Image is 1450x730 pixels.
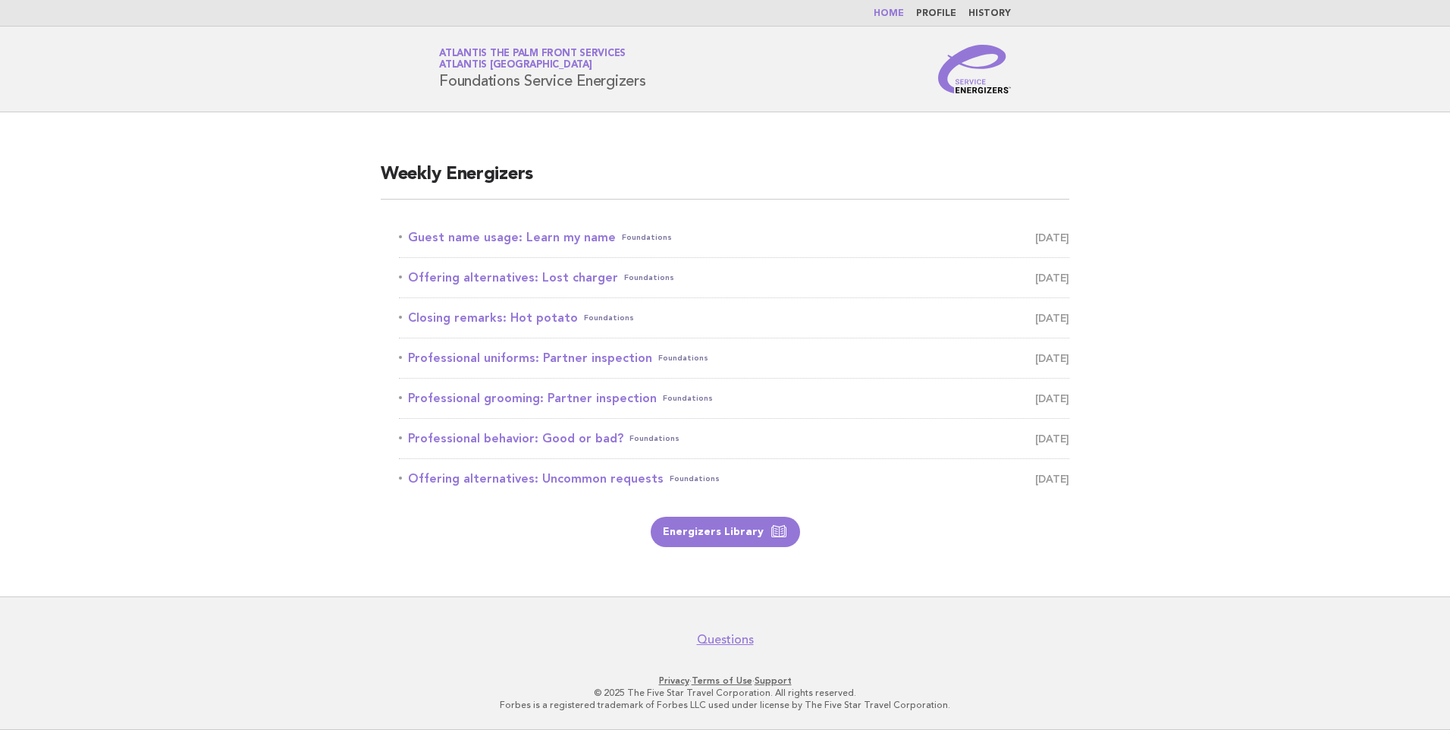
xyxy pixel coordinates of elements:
[663,388,713,409] span: Foundations
[1035,307,1069,329] span: [DATE]
[399,307,1069,329] a: Closing remarks: Hot potatoFoundations [DATE]
[1035,227,1069,248] span: [DATE]
[622,227,672,248] span: Foundations
[629,428,679,449] span: Foundations
[916,9,956,18] a: Profile
[938,45,1011,93] img: Service Energizers
[261,675,1189,687] p: · ·
[584,307,634,329] span: Foundations
[439,49,646,89] h1: Foundations Service Energizers
[651,517,800,547] a: Energizers Library
[755,675,792,686] a: Support
[874,9,904,18] a: Home
[670,468,720,489] span: Foundations
[439,61,592,71] span: Atlantis [GEOGRAPHIC_DATA]
[399,428,1069,449] a: Professional behavior: Good or bad?Foundations [DATE]
[659,675,689,686] a: Privacy
[968,9,1011,18] a: History
[1035,388,1069,409] span: [DATE]
[399,348,1069,369] a: Professional uniforms: Partner inspectionFoundations [DATE]
[399,388,1069,409] a: Professional grooming: Partner inspectionFoundations [DATE]
[439,49,626,70] a: Atlantis The Palm Front ServicesAtlantis [GEOGRAPHIC_DATA]
[261,687,1189,699] p: © 2025 The Five Star Travel Corporation. All rights reserved.
[692,675,752,686] a: Terms of Use
[399,227,1069,248] a: Guest name usage: Learn my nameFoundations [DATE]
[624,267,674,288] span: Foundations
[1035,348,1069,369] span: [DATE]
[1035,267,1069,288] span: [DATE]
[261,699,1189,711] p: Forbes is a registered trademark of Forbes LLC used under license by The Five Star Travel Corpora...
[658,348,708,369] span: Foundations
[399,468,1069,489] a: Offering alternatives: Uncommon requestsFoundations [DATE]
[1035,428,1069,449] span: [DATE]
[697,632,754,647] a: Questions
[1035,468,1069,489] span: [DATE]
[399,267,1069,288] a: Offering alternatives: Lost chargerFoundations [DATE]
[381,162,1069,200] h2: Weekly Energizers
